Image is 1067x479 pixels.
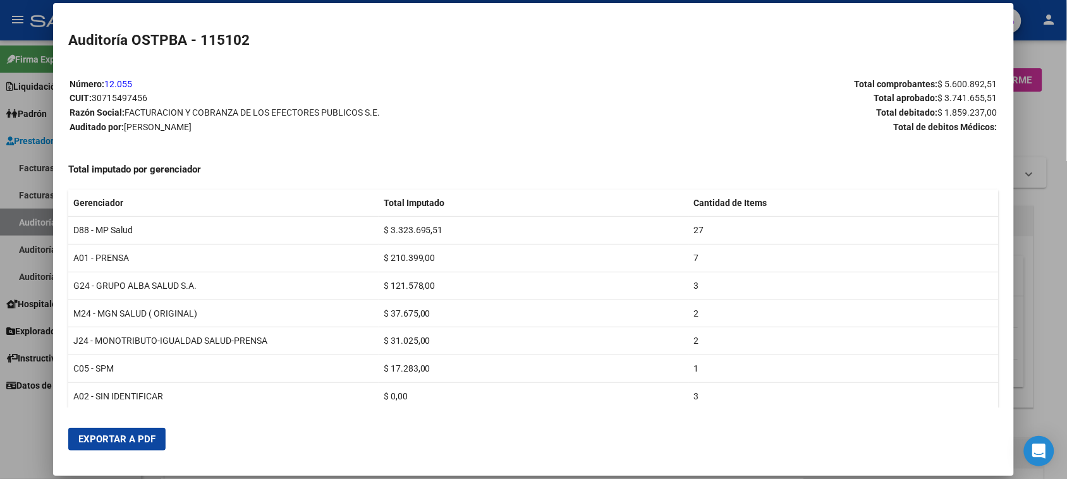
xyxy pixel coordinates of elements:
[688,245,998,272] td: 7
[68,382,378,410] td: A02 - SIN IDENTIFICAR
[125,107,380,118] span: FACTURACION Y COBRANZA DE LOS EFECTORES PUBLICOS S.E.
[688,382,998,410] td: 3
[1024,436,1054,466] div: Open Intercom Messenger
[534,77,997,92] p: Total comprobantes:
[938,79,997,89] span: $ 5.600.892,51
[68,355,378,383] td: C05 - SPM
[379,245,688,272] td: $ 210.399,00
[68,327,378,355] td: J24 - MONOTRIBUTO-IGUALDAD SALUD-PRENSA
[379,355,688,383] td: $ 17.283,00
[379,217,688,245] td: $ 3.323.695,51
[68,300,378,327] td: M24 - MGN SALUD ( ORIGINAL)
[78,434,155,445] span: Exportar a PDF
[124,122,192,132] span: [PERSON_NAME]
[534,120,997,135] p: Total de debitos Médicos:
[379,327,688,355] td: $ 31.025,00
[379,300,688,327] td: $ 37.675,00
[68,30,998,51] h2: Auditoría OSTPBA - 115102
[68,162,998,177] h4: Total imputado por gerenciador
[534,106,997,120] p: Total debitado:
[70,120,533,135] p: Auditado por:
[938,93,997,103] span: $ 3.741.655,51
[70,77,533,92] p: Número:
[68,190,378,217] th: Gerenciador
[938,107,997,118] span: $ 1.859.237,00
[688,300,998,327] td: 2
[379,190,688,217] th: Total Imputado
[688,355,998,383] td: 1
[688,217,998,245] td: 27
[68,245,378,272] td: A01 - PRENSA
[104,79,132,89] a: 12.055
[70,106,533,120] p: Razón Social:
[379,382,688,410] td: $ 0,00
[70,91,533,106] p: CUIT:
[68,272,378,300] td: G24 - GRUPO ALBA SALUD S.A.
[688,272,998,300] td: 3
[688,190,998,217] th: Cantidad de Items
[68,428,166,451] button: Exportar a PDF
[534,91,997,106] p: Total aprobado:
[92,93,147,103] span: 30715497456
[688,327,998,355] td: 2
[68,217,378,245] td: D88 - MP Salud
[379,272,688,300] td: $ 121.578,00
